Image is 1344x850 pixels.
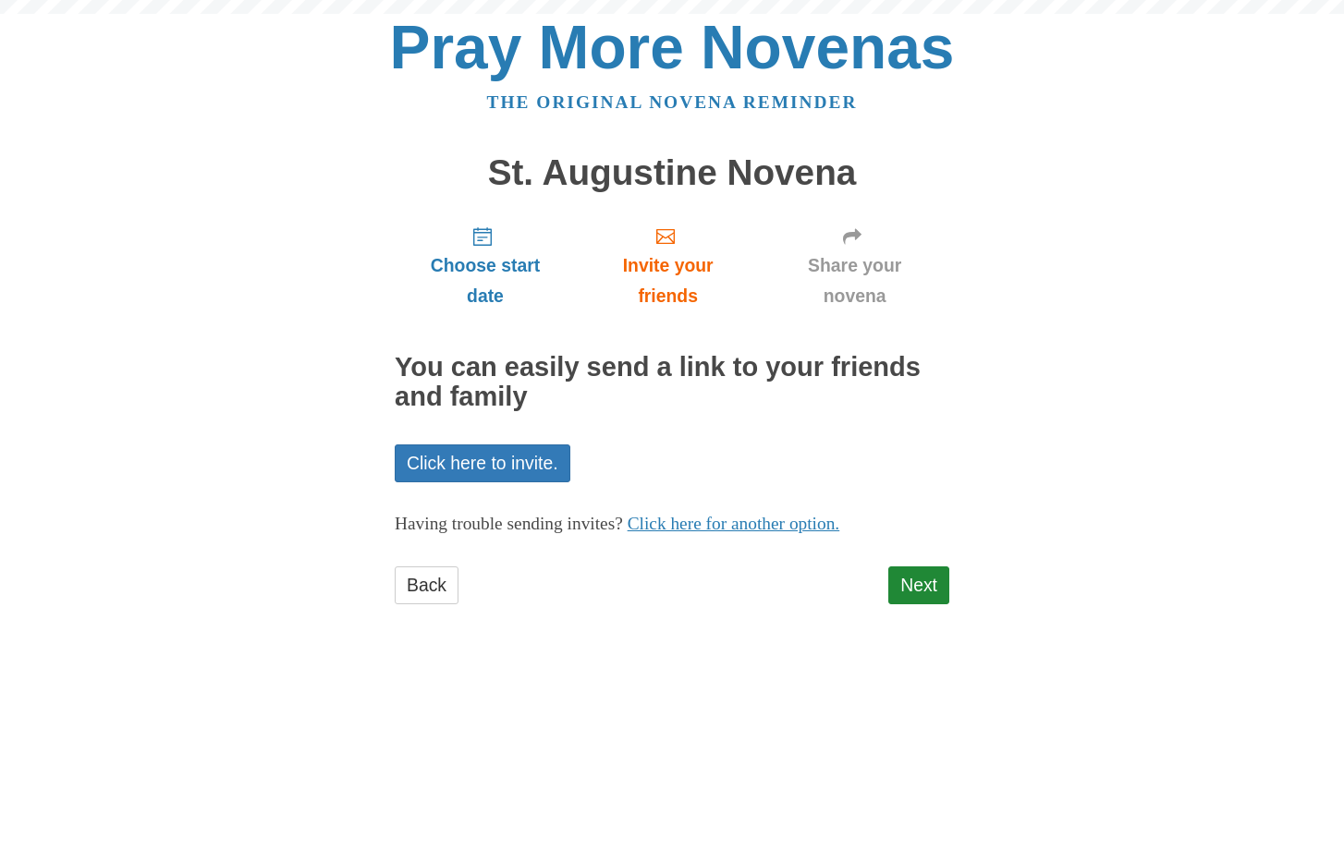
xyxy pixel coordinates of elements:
[395,211,576,321] a: Choose start date
[395,153,949,193] h1: St. Augustine Novena
[487,92,858,112] a: The original novena reminder
[594,250,741,311] span: Invite your friends
[395,514,623,533] span: Having trouble sending invites?
[395,353,949,412] h2: You can easily send a link to your friends and family
[888,566,949,604] a: Next
[576,211,760,321] a: Invite your friends
[628,514,840,533] a: Click here for another option.
[778,250,931,311] span: Share your novena
[413,250,557,311] span: Choose start date
[395,566,458,604] a: Back
[390,13,955,81] a: Pray More Novenas
[760,211,949,321] a: Share your novena
[395,444,570,482] a: Click here to invite.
